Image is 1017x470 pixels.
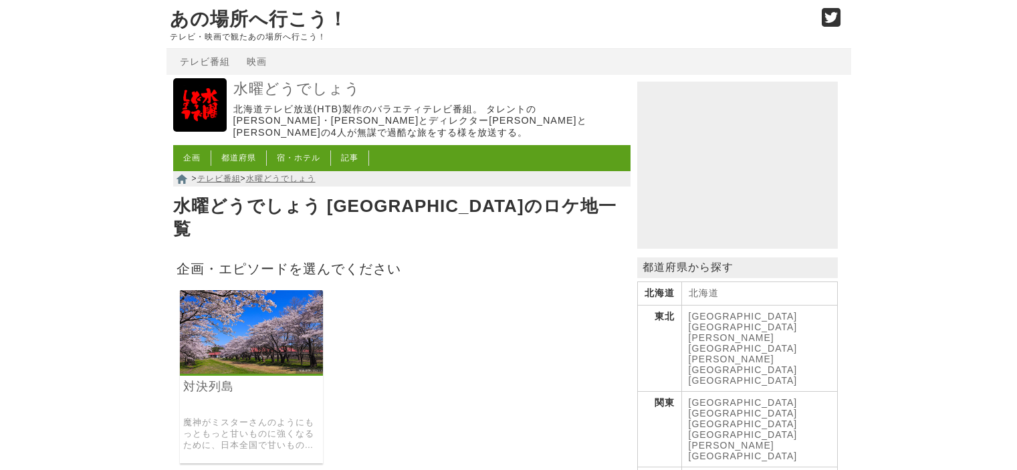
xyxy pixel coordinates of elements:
[233,80,627,99] a: 水曜どうでしょう
[637,282,681,306] th: 北海道
[233,104,627,138] p: 北海道テレビ放送(HTB)製作のバラエティテレビ番組。 タレントの[PERSON_NAME]・[PERSON_NAME]とディレクター[PERSON_NAME]と[PERSON_NAME]の4人...
[173,122,227,134] a: 水曜どうでしょう
[277,153,320,162] a: 宿・ホテル
[247,56,267,67] a: 映画
[689,322,798,332] a: [GEOGRAPHIC_DATA]
[637,392,681,467] th: 関東
[197,174,241,183] a: テレビ番組
[689,375,798,386] a: [GEOGRAPHIC_DATA]
[689,440,774,451] a: [PERSON_NAME]
[170,32,808,41] p: テレビ・映画で観たあの場所へ行こう！
[183,379,320,394] a: 対決列島
[341,153,358,162] a: 記事
[183,417,320,451] a: 魔神がミスターさんのようにもっともっと甘いものに強くなるために、日本全国で甘いもの対決を繰り広げた企画。
[246,174,316,183] a: 水曜どうでしょう
[221,153,256,162] a: 都道府県
[689,419,798,429] a: [GEOGRAPHIC_DATA]
[173,78,227,132] img: 水曜どうでしょう
[637,257,838,278] p: 都道府県から探す
[180,364,324,376] a: 水曜どうでしょう 対決列島 〜the battle of sweets〜
[689,354,798,375] a: [PERSON_NAME][GEOGRAPHIC_DATA]
[689,429,798,440] a: [GEOGRAPHIC_DATA]
[689,287,719,298] a: 北海道
[689,451,798,461] a: [GEOGRAPHIC_DATA]
[170,9,348,29] a: あの場所へ行こう！
[689,332,798,354] a: [PERSON_NAME][GEOGRAPHIC_DATA]
[173,192,631,244] h1: 水曜どうでしょう [GEOGRAPHIC_DATA]のロケ地一覧
[183,153,201,162] a: 企画
[689,311,798,322] a: [GEOGRAPHIC_DATA]
[180,56,230,67] a: テレビ番組
[637,306,681,392] th: 東北
[689,397,798,408] a: [GEOGRAPHIC_DATA]
[822,16,841,27] a: Twitter (@go_thesights)
[180,290,324,374] img: 水曜どうでしょう 対決列島 〜the battle of sweets〜
[173,171,631,187] nav: > >
[689,408,798,419] a: [GEOGRAPHIC_DATA]
[173,257,631,280] h2: 企画・エピソードを選んでください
